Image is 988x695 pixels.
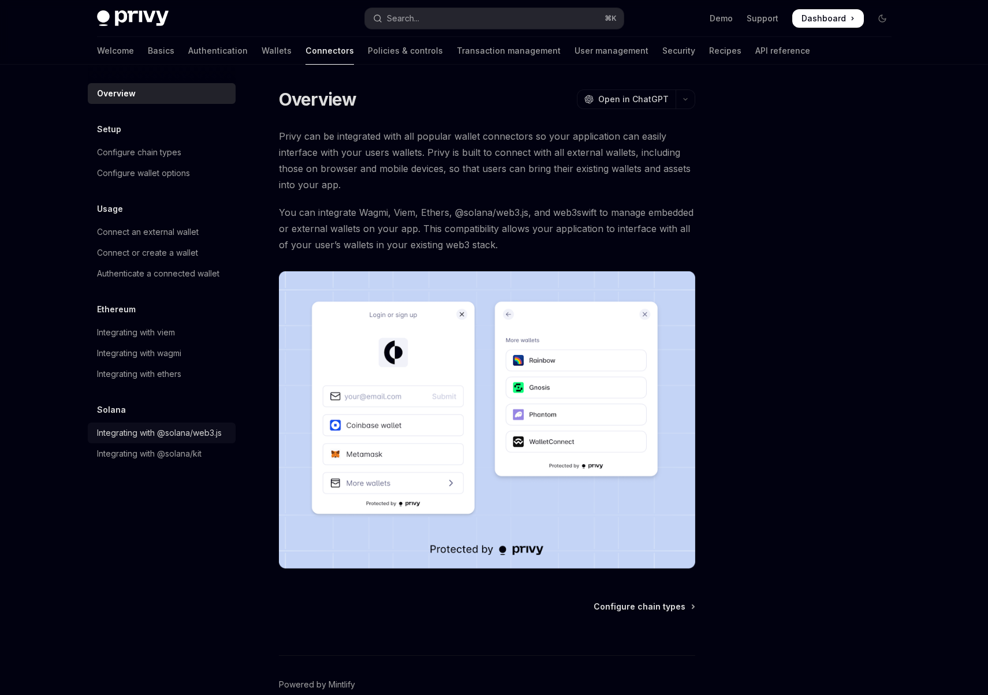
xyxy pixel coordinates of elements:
[594,601,694,612] a: Configure chain types
[97,166,190,180] div: Configure wallet options
[387,12,419,25] div: Search...
[97,326,175,339] div: Integrating with viem
[97,447,202,461] div: Integrating with @solana/kit
[598,94,669,105] span: Open in ChatGPT
[148,37,174,65] a: Basics
[97,122,121,136] h5: Setup
[279,271,695,569] img: Connectors3
[873,9,892,28] button: Toggle dark mode
[88,163,236,184] a: Configure wallet options
[577,89,676,109] button: Open in ChatGPT
[97,403,126,417] h5: Solana
[262,37,292,65] a: Wallets
[97,87,136,100] div: Overview
[88,343,236,364] a: Integrating with wagmi
[575,37,648,65] a: User management
[97,202,123,216] h5: Usage
[97,37,134,65] a: Welcome
[279,204,695,253] span: You can integrate Wagmi, Viem, Ethers, @solana/web3.js, and web3swift to manage embedded or exter...
[97,367,181,381] div: Integrating with ethers
[188,37,248,65] a: Authentication
[279,128,695,193] span: Privy can be integrated with all popular wallet connectors so your application can easily interfa...
[594,601,685,612] span: Configure chain types
[97,267,219,281] div: Authenticate a connected wallet
[88,222,236,242] a: Connect an external wallet
[97,426,222,440] div: Integrating with @solana/web3.js
[747,13,778,24] a: Support
[792,9,864,28] a: Dashboard
[279,679,355,690] a: Powered by Mintlify
[365,8,624,29] button: Open search
[88,322,236,343] a: Integrating with viem
[88,142,236,163] a: Configure chain types
[801,13,846,24] span: Dashboard
[97,246,198,260] div: Connect or create a wallet
[97,10,169,27] img: dark logo
[88,364,236,384] a: Integrating with ethers
[97,145,181,159] div: Configure chain types
[368,37,443,65] a: Policies & controls
[88,263,236,284] a: Authenticate a connected wallet
[279,89,357,110] h1: Overview
[305,37,354,65] a: Connectors
[662,37,695,65] a: Security
[710,13,733,24] a: Demo
[97,302,136,316] h5: Ethereum
[97,346,181,360] div: Integrating with wagmi
[755,37,810,65] a: API reference
[97,225,199,239] div: Connect an external wallet
[605,14,617,23] span: ⌘ K
[88,443,236,464] a: Integrating with @solana/kit
[709,37,741,65] a: Recipes
[88,242,236,263] a: Connect or create a wallet
[88,83,236,104] a: Overview
[457,37,561,65] a: Transaction management
[88,423,236,443] a: Integrating with @solana/web3.js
